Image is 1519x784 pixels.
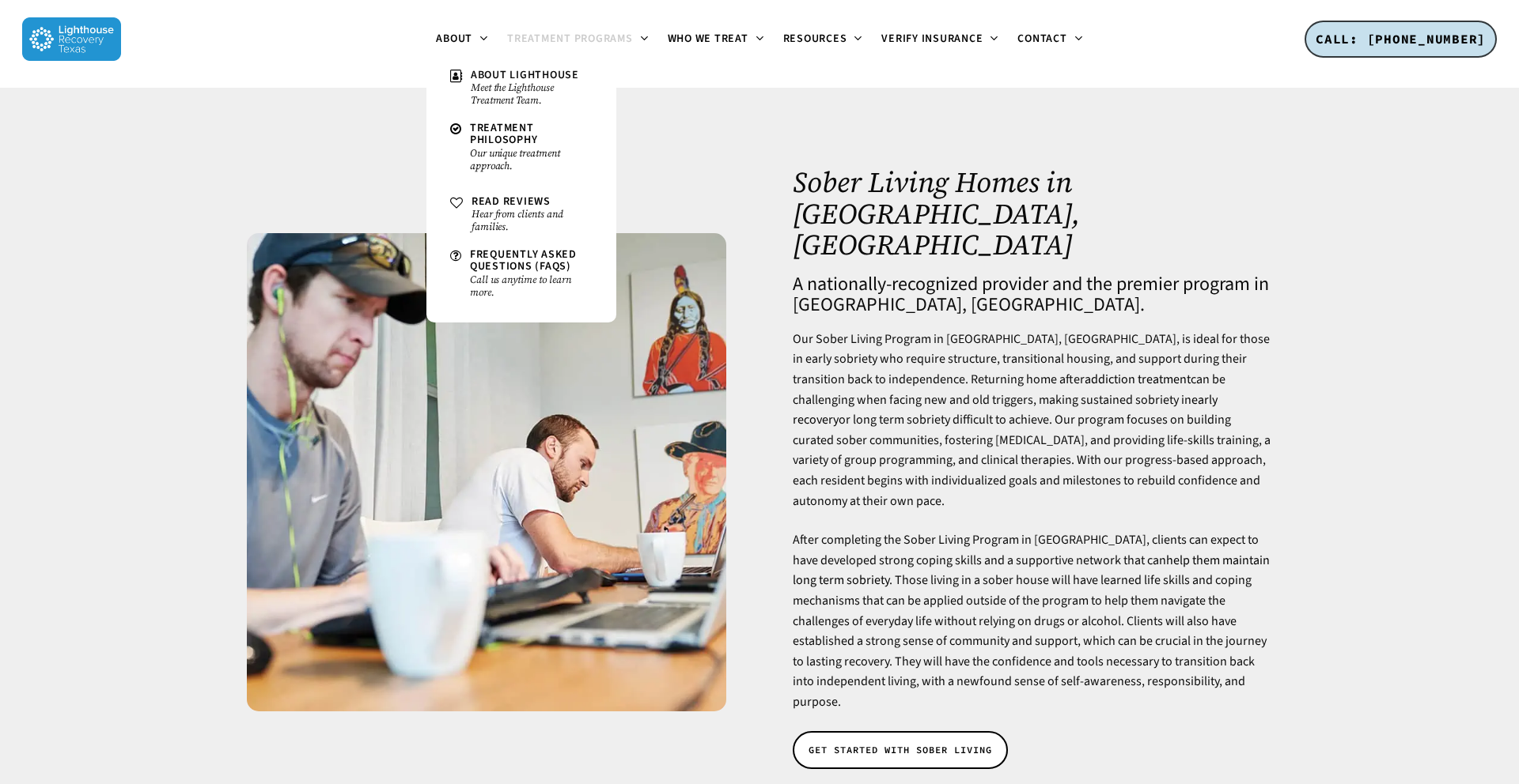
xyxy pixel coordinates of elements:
[881,31,983,47] span: Verify Insurance
[793,330,1271,530] p: Our Sober Living Program in [GEOGRAPHIC_DATA], [GEOGRAPHIC_DATA], is ideal for those in early sob...
[426,33,498,46] a: About
[1316,31,1486,47] span: CALL: [PHONE_NUMBER]
[668,31,748,47] span: Who We Treat
[471,81,593,107] small: Meet the Lighthouse Treatment Team.
[442,188,600,241] a: Read ReviewsHear from clients and families.
[783,31,847,47] span: Resources
[470,147,593,172] small: Our unique treatment approach.
[1305,21,1497,58] a: CALL: [PHONE_NUMBER]
[472,194,551,209] span: Read Reviews
[872,33,1008,46] a: Verify Insurance
[470,247,577,274] span: Frequently Asked Questions (FAQs)
[1017,31,1066,47] span: Contact
[1008,33,1092,46] a: Contact
[774,33,873,46] a: Resources
[793,274,1271,315] h4: A nationally-recognized provider and the premier program in [GEOGRAPHIC_DATA], [GEOGRAPHIC_DATA].
[470,120,538,148] span: Treatment Philosophy
[793,530,1271,712] p: After completing the Sober Living Program in [GEOGRAPHIC_DATA], clients can expect to have develo...
[442,115,600,180] a: Treatment PhilosophyOur unique treatment approach.
[472,208,593,233] small: Hear from clients and families.
[470,273,593,299] small: Call us anytime to learn more.
[793,167,1271,261] h1: Sober Living Homes in [GEOGRAPHIC_DATA], [GEOGRAPHIC_DATA]
[436,31,472,47] span: About
[471,67,579,83] span: About Lighthouse
[793,731,1008,769] a: GET STARTED WITH SOBER LIVING
[507,31,633,47] span: Treatment Programs
[442,62,600,115] a: About LighthouseMeet the Lighthouse Treatment Team.
[442,241,600,307] a: Frequently Asked Questions (FAQs)Call us anytime to learn more.
[498,33,658,46] a: Treatment Programs
[1085,371,1191,388] a: addiction treatment
[22,17,121,61] img: Lighthouse Recovery Texas
[809,742,992,758] span: GET STARTED WITH SOBER LIVING
[658,33,774,46] a: Who We Treat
